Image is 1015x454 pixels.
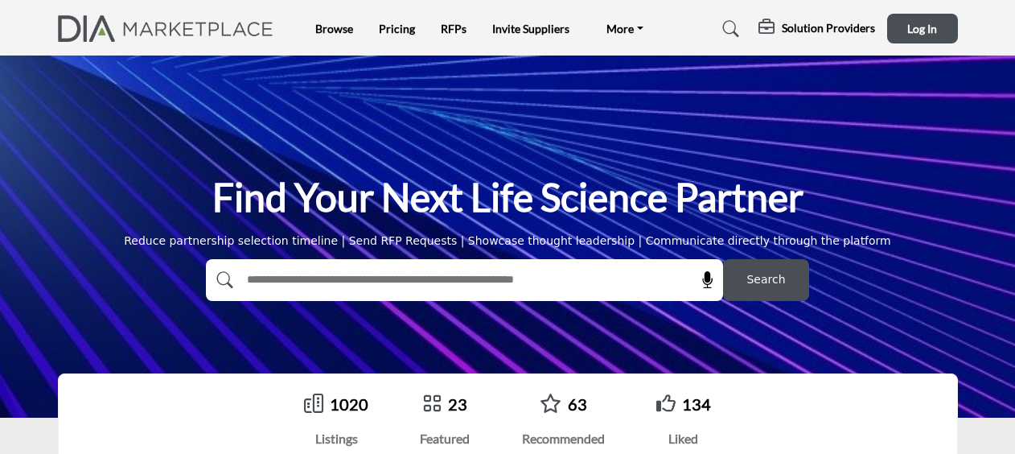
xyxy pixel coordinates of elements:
a: Go to Featured [422,394,442,415]
a: More [595,18,655,40]
a: Pricing [379,22,415,35]
button: Log In [887,14,958,43]
div: Recommended [522,429,605,448]
a: 63 [568,394,587,414]
i: Go to Liked [656,394,676,413]
h1: Find Your Next Life Science Partner [212,172,803,222]
a: RFPs [441,22,466,35]
div: Liked [656,429,711,448]
div: Listings [304,429,368,448]
span: Log In [907,22,937,35]
a: Invite Suppliers [492,22,569,35]
a: 23 [448,394,467,414]
a: 134 [682,394,711,414]
img: Site Logo [58,15,282,42]
a: Search [707,16,750,42]
div: Solution Providers [758,19,875,39]
a: Browse [315,22,353,35]
div: Featured [420,429,470,448]
a: Go to Recommended [540,394,561,415]
button: Search [723,259,809,301]
span: Search [746,271,785,288]
div: Reduce partnership selection timeline | Send RFP Requests | Showcase thought leadership | Communi... [124,233,891,250]
a: 1020 [330,394,368,414]
h5: Solution Providers [782,21,875,35]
